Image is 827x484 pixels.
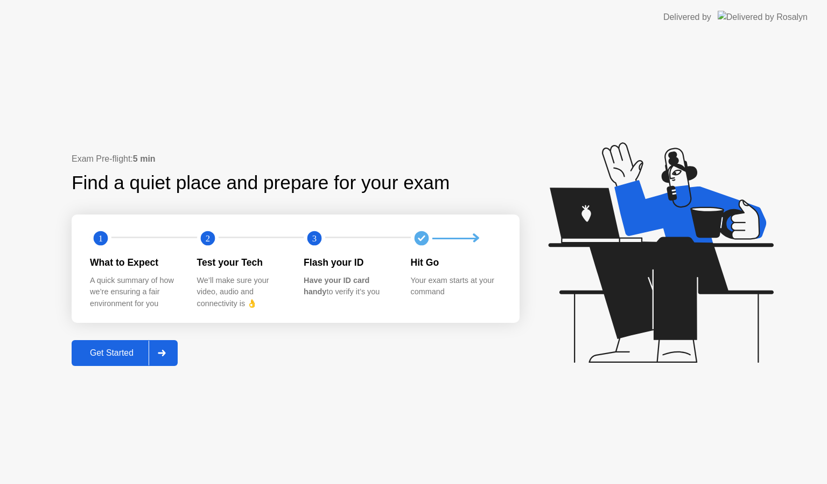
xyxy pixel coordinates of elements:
div: Test your Tech [197,255,287,269]
button: Get Started [72,340,178,366]
img: Delivered by Rosalyn [718,11,808,23]
text: 3 [312,233,317,244]
b: Have your ID card handy [304,276,369,296]
div: We’ll make sure your video, audio and connectivity is 👌 [197,275,287,310]
div: A quick summary of how we’re ensuring a fair environment for you [90,275,180,310]
div: Delivered by [663,11,711,24]
div: Your exam starts at your command [411,275,501,298]
text: 2 [205,233,209,244]
div: Hit Go [411,255,501,269]
div: Flash your ID [304,255,394,269]
b: 5 min [133,154,156,163]
div: to verify it’s you [304,275,394,298]
div: Get Started [75,348,149,358]
div: Exam Pre-flight: [72,153,520,165]
text: 1 [99,233,103,244]
div: What to Expect [90,255,180,269]
div: Find a quiet place and prepare for your exam [72,169,451,197]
